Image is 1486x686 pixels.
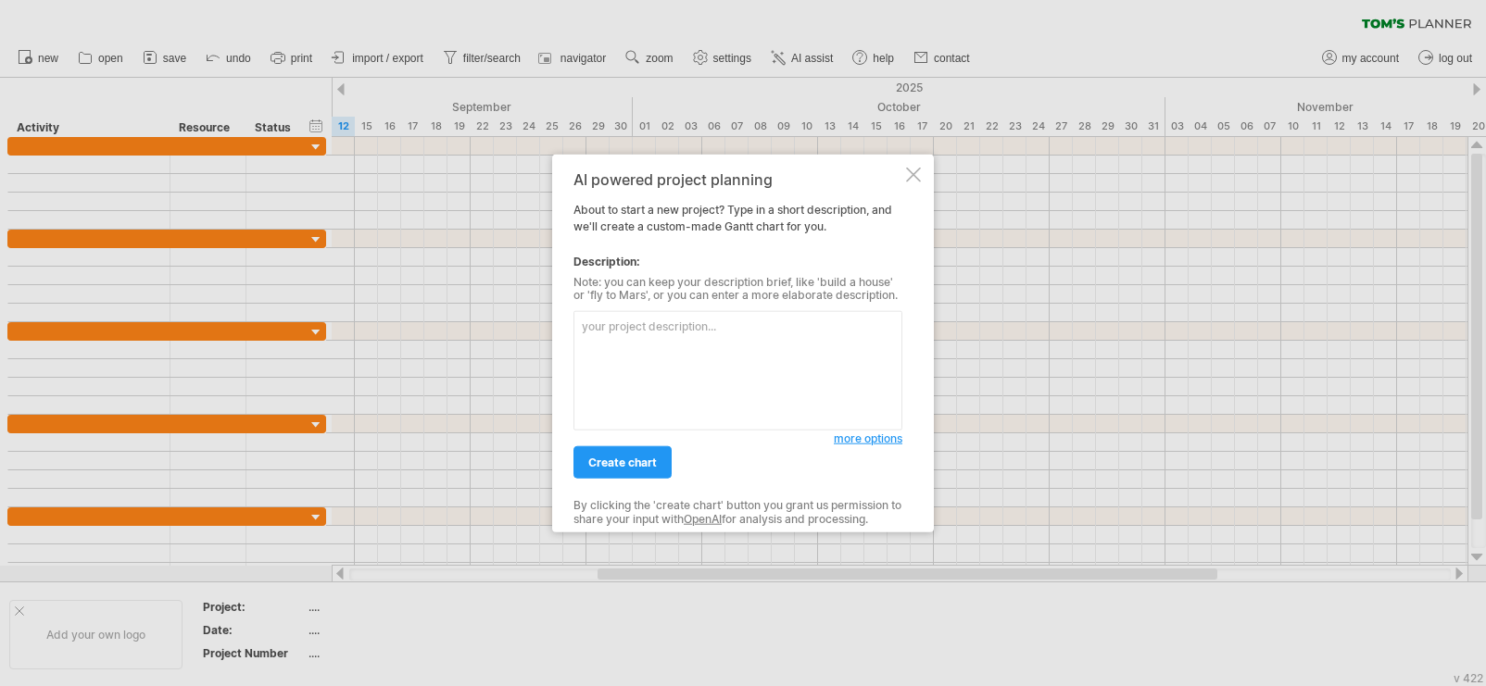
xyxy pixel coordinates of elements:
[573,170,902,516] div: About to start a new project? Type in a short description, and we'll create a custom-made Gantt c...
[588,455,657,469] span: create chart
[573,446,672,479] a: create chart
[573,275,902,302] div: Note: you can keep your description brief, like 'build a house' or 'fly to Mars', or you can ente...
[573,253,902,269] div: Description:
[573,499,902,526] div: By clicking the 'create chart' button you grant us permission to share your input with for analys...
[684,511,722,525] a: OpenAI
[834,430,902,447] a: more options
[834,431,902,445] span: more options
[573,170,902,187] div: AI powered project planning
